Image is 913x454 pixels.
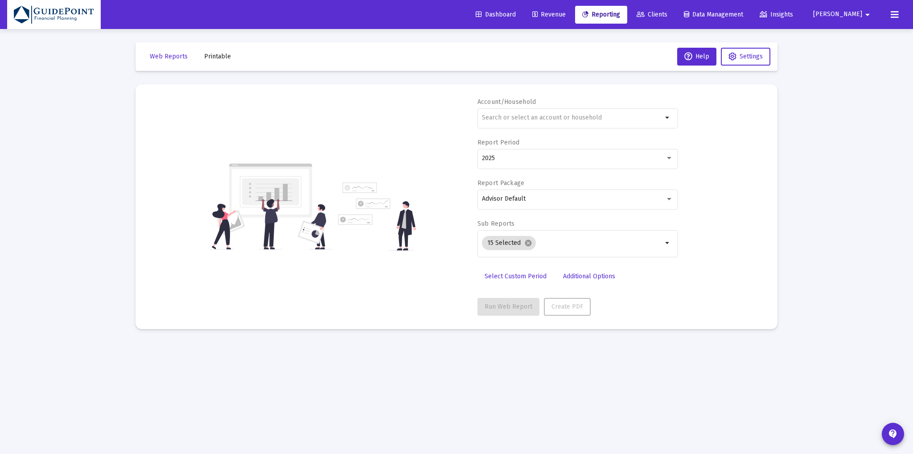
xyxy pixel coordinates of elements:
[637,11,667,18] span: Clients
[684,11,743,18] span: Data Management
[482,236,536,250] mat-chip: 15 Selected
[740,53,763,60] span: Settings
[862,6,873,24] mat-icon: arrow_drop_down
[482,195,526,202] span: Advisor Default
[482,154,495,162] span: 2025
[477,139,520,146] label: Report Period
[760,11,793,18] span: Insights
[477,220,515,227] label: Sub Reports
[753,6,800,24] a: Insights
[662,112,673,123] mat-icon: arrow_drop_down
[482,114,662,121] input: Search or select an account or household
[544,298,591,316] button: Create PDF
[485,303,532,310] span: Run Web Report
[629,6,674,24] a: Clients
[802,5,884,23] button: [PERSON_NAME]
[477,298,539,316] button: Run Web Report
[888,429,898,439] mat-icon: contact_support
[477,98,536,106] label: Account/Household
[563,272,615,280] span: Additional Options
[197,48,238,66] button: Printable
[525,6,573,24] a: Revenue
[469,6,523,24] a: Dashboard
[532,11,566,18] span: Revenue
[684,53,709,60] span: Help
[551,303,583,310] span: Create PDF
[14,6,94,24] img: Dashboard
[582,11,620,18] span: Reporting
[524,239,532,247] mat-icon: cancel
[662,238,673,248] mat-icon: arrow_drop_down
[143,48,195,66] button: Web Reports
[482,234,662,252] mat-chip-list: Selection
[677,48,716,66] button: Help
[204,53,231,60] span: Printable
[813,11,862,18] span: [PERSON_NAME]
[150,53,188,60] span: Web Reports
[677,6,750,24] a: Data Management
[477,179,525,187] label: Report Package
[210,162,333,251] img: reporting
[338,182,416,251] img: reporting-alt
[476,11,516,18] span: Dashboard
[485,272,547,280] span: Select Custom Period
[575,6,627,24] a: Reporting
[721,48,770,66] button: Settings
